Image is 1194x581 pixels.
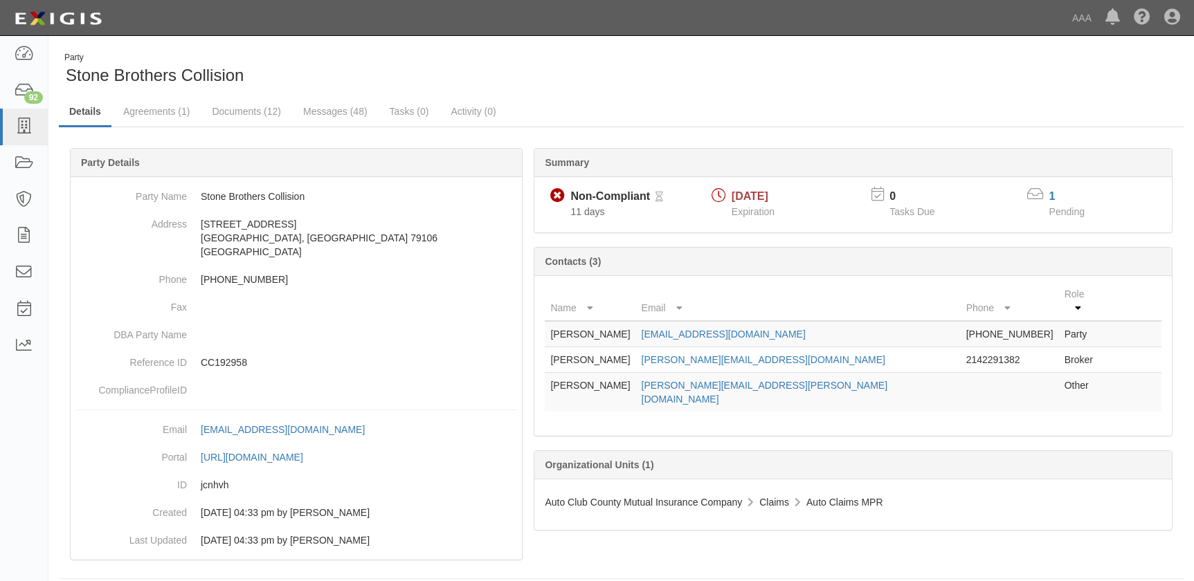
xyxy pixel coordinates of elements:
td: [PHONE_NUMBER] [961,321,1059,347]
p: 0 [889,189,952,205]
th: Email [636,282,961,321]
td: [PERSON_NAME] [545,347,635,373]
dt: Address [76,210,187,231]
td: Party [1059,321,1106,347]
a: Activity (0) [440,98,506,125]
a: Details [59,98,111,127]
dd: 03/13/2023 04:33 pm by Benjamin Tully [76,499,516,526]
td: [PERSON_NAME] [545,373,635,412]
div: Stone Brothers Collision [59,52,611,87]
dt: Party Name [76,183,187,203]
a: [PERSON_NAME][EMAIL_ADDRESS][DOMAIN_NAME] [642,354,885,365]
dd: [PHONE_NUMBER] [76,266,516,293]
th: Phone [961,282,1059,321]
td: Broker [1059,347,1106,373]
a: [URL][DOMAIN_NAME] [201,452,318,463]
th: Name [545,282,635,321]
b: Summary [545,157,589,168]
b: Contacts (3) [545,256,601,267]
i: Help Center - Complianz [1134,10,1150,26]
dt: DBA Party Name [76,321,187,342]
a: AAA [1065,4,1098,32]
b: Organizational Units (1) [545,459,653,470]
dd: 03/13/2023 04:33 pm by Benjamin Tully [76,526,516,554]
span: Expiration [732,206,775,217]
dt: ID [76,471,187,492]
div: [EMAIL_ADDRESS][DOMAIN_NAME] [201,423,365,436]
a: Messages (48) [293,98,378,125]
div: 92 [24,91,43,104]
i: Non-Compliant [550,189,565,203]
div: Party [64,52,244,64]
a: [EMAIL_ADDRESS][DOMAIN_NAME] [642,329,806,340]
b: Party Details [81,157,140,168]
span: Auto Club County Mutual Insurance Company [545,497,742,508]
span: Claims [759,497,789,508]
dt: Reference ID [76,349,187,369]
dt: Created [76,499,187,519]
a: Agreements (1) [113,98,200,125]
td: 2142291382 [961,347,1059,373]
a: Tasks (0) [379,98,440,125]
a: [EMAIL_ADDRESS][DOMAIN_NAME] [201,424,380,435]
dt: Fax [76,293,187,314]
td: [PERSON_NAME] [545,321,635,347]
a: [PERSON_NAME][EMAIL_ADDRESS][PERSON_NAME][DOMAIN_NAME] [642,380,888,405]
dt: ComplianceProfileID [76,376,187,397]
td: Other [1059,373,1106,412]
span: Pending [1049,206,1085,217]
a: 1 [1049,190,1056,202]
dd: [STREET_ADDRESS] [GEOGRAPHIC_DATA], [GEOGRAPHIC_DATA] 79106 [GEOGRAPHIC_DATA] [76,210,516,266]
a: Documents (12) [201,98,291,125]
th: Role [1059,282,1106,321]
dt: Portal [76,443,187,464]
img: logo-5460c22ac91f19d4615b14bd174203de0afe785f0fc80cf4dbbc73dc1793850b.png [10,6,106,31]
span: Tasks Due [889,206,934,217]
p: CC192958 [201,356,516,369]
i: Pending Review [655,192,663,202]
dd: Stone Brothers Collision [76,183,516,210]
span: Since 09/28/2025 [570,206,604,217]
div: Non-Compliant [570,189,650,205]
dt: Phone [76,266,187,286]
span: [DATE] [732,190,768,202]
dt: Email [76,416,187,436]
span: Stone Brothers Collision [66,66,244,84]
span: Auto Claims MPR [806,497,883,508]
dd: jcnhvh [76,471,516,499]
dt: Last Updated [76,526,187,547]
